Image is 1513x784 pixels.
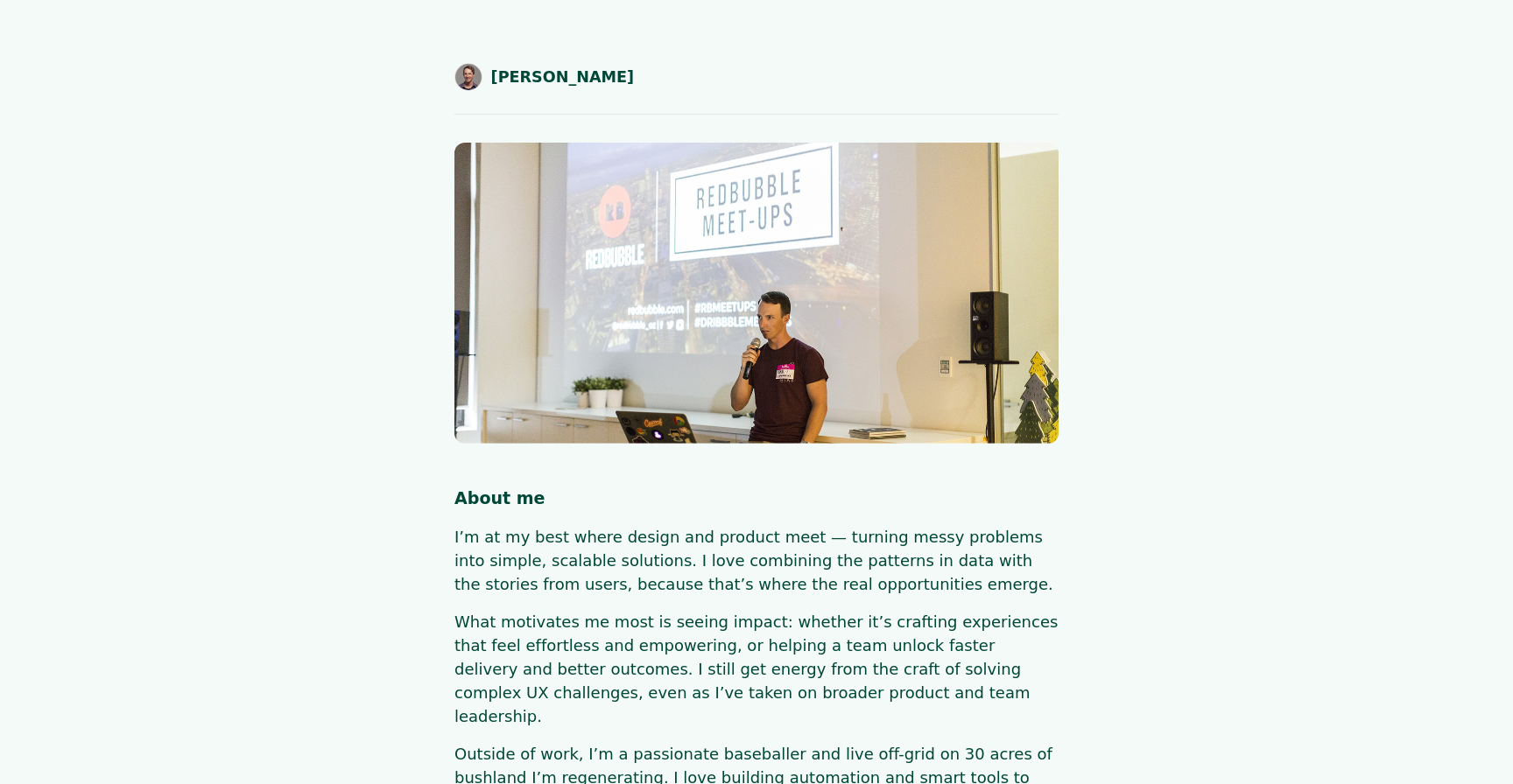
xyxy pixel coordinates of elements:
a: [PERSON_NAME] [454,63,634,91]
img: Shaun speaking at a Redbubble and Dribbble meetup [454,143,1059,444]
span: [PERSON_NAME] [491,66,635,88]
h1: About me [454,486,1059,511]
p: I’m at my best where design and product meet — turning messy problems into simple, scalable solut... [454,525,1059,596]
iframe: Netlify Drawer [415,742,1098,784]
p: What motivates me most is seeing impact: whether it’s crafting experiences that feel effortless a... [454,610,1059,728]
img: Shaun Byrne [454,63,482,91]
